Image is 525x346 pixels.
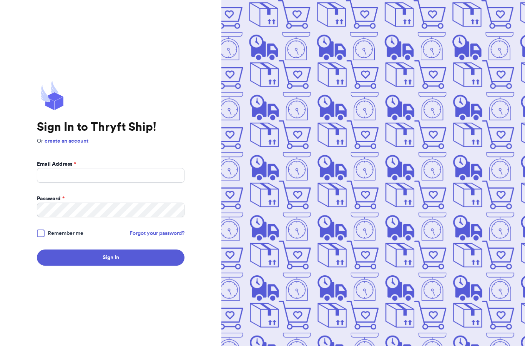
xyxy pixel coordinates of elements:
button: Sign In [37,250,184,266]
label: Email Address [37,160,76,168]
p: Or [37,137,184,145]
span: Remember me [48,230,83,237]
a: create an account [45,138,88,144]
a: Forgot your password? [130,230,184,237]
h1: Sign In to Thryft Ship! [37,120,184,134]
label: Password [37,195,65,203]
